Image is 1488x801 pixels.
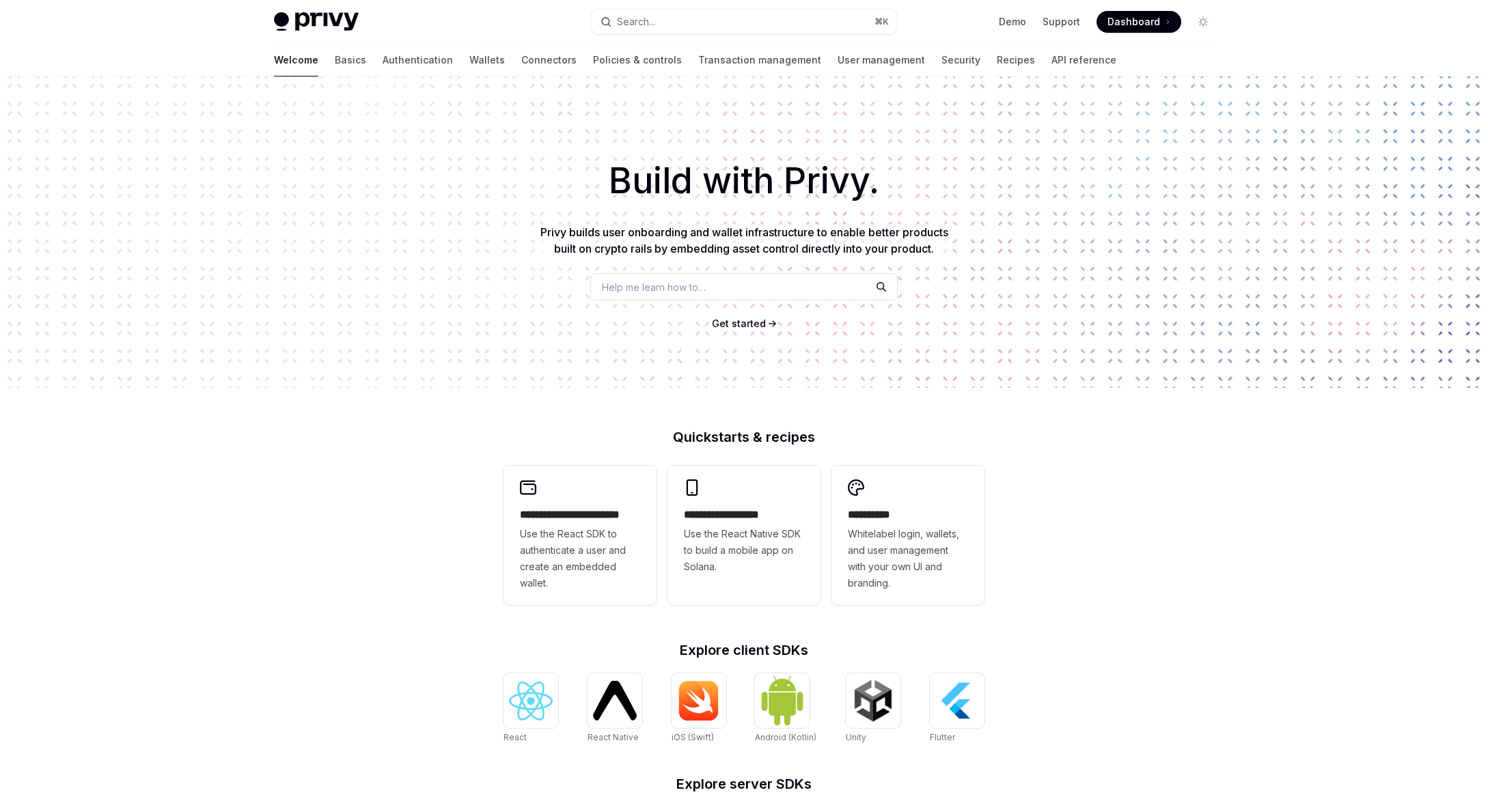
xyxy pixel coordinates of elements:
a: FlutterFlutter [930,673,984,744]
a: Demo [999,15,1026,29]
span: Whitelabel login, wallets, and user management with your own UI and branding. [848,526,968,591]
a: Welcome [274,44,318,76]
img: iOS (Swift) [677,680,721,721]
a: Wallets [469,44,505,76]
a: Basics [335,44,366,76]
span: Unity [846,732,866,742]
img: Flutter [935,679,979,722]
span: iOS (Swift) [672,732,714,742]
span: Privy builds user onboarding and wallet infrastructure to enable better products built on crypto ... [540,225,948,255]
a: Support [1043,15,1080,29]
span: Use the React SDK to authenticate a user and create an embedded wallet. [520,526,640,591]
a: Recipes [997,44,1035,76]
div: Search... [617,14,655,30]
span: Use the React Native SDK to build a mobile app on Solana. [684,526,804,575]
a: Dashboard [1097,11,1181,33]
a: iOS (Swift)iOS (Swift) [672,673,726,744]
button: Toggle dark mode [1192,11,1214,33]
a: Authentication [383,44,453,76]
span: ⌘ K [874,16,889,27]
a: Get started [712,317,766,331]
a: Policies & controls [593,44,682,76]
span: Flutter [930,732,955,742]
img: Android (Kotlin) [760,675,804,726]
img: React Native [593,681,637,720]
a: **** *****Whitelabel login, wallets, and user management with your own UI and branding. [831,466,984,605]
img: React [509,681,553,720]
img: Unity [851,679,895,722]
a: Security [941,44,980,76]
h1: Build with Privy. [22,154,1466,208]
a: UnityUnity [846,673,900,744]
span: Help me learn how to… [602,280,706,294]
a: Transaction management [698,44,821,76]
a: React NativeReact Native [588,673,642,744]
span: React [504,732,527,742]
a: Android (Kotlin)Android (Kotlin) [755,673,816,744]
a: **** **** **** ***Use the React Native SDK to build a mobile app on Solana. [667,466,821,605]
span: Dashboard [1107,15,1160,29]
h2: Explore server SDKs [504,777,984,791]
span: React Native [588,732,639,742]
button: Search...⌘K [591,10,897,34]
h2: Quickstarts & recipes [504,430,984,444]
span: Android (Kotlin) [755,732,816,742]
a: User management [838,44,925,76]
a: ReactReact [504,673,558,744]
h2: Explore client SDKs [504,643,984,657]
a: Connectors [521,44,577,76]
img: light logo [274,12,359,31]
a: API reference [1051,44,1116,76]
span: Get started [712,318,766,329]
